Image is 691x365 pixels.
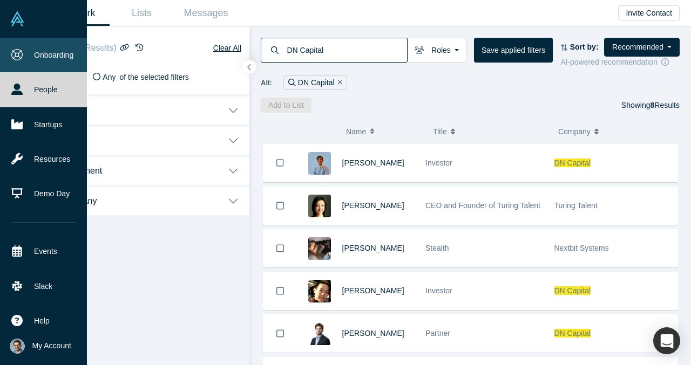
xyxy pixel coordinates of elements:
[34,125,249,155] button: People
[407,38,466,63] button: Roles
[263,187,297,224] button: Bookmark
[618,5,680,20] button: Invite Contact
[103,73,116,81] span: Any
[554,244,609,252] span: Nextbit Systems
[10,339,25,354] img: VP Singh's Account
[346,120,366,143] span: Name
[554,159,591,167] span: DN Capital
[10,339,71,354] button: My Account
[342,159,404,167] a: [PERSON_NAME]
[425,159,452,167] span: Investor
[346,120,422,143] button: Name
[554,329,591,338] span: DN Capital
[560,57,680,68] div: AI-powered recommendation
[604,38,680,57] button: Recommended
[554,201,598,210] span: Turing Talent
[558,120,672,143] button: Company
[213,42,242,54] button: Clear All
[425,201,540,210] span: CEO and Founder of Turing Talent
[263,144,297,182] button: Bookmark
[174,1,238,26] a: Messages
[342,329,404,338] a: [PERSON_NAME]
[34,185,249,215] button: Company
[32,340,71,352] span: My Account
[342,201,404,210] a: [PERSON_NAME]
[261,98,311,113] button: Add to List
[425,329,450,338] span: Partner
[570,43,599,51] strong: Sort by:
[433,120,447,143] span: Title
[335,77,343,89] button: Remove Filter
[425,286,452,295] span: Investor
[651,101,680,109] span: Results
[110,1,174,26] a: Lists
[77,43,117,52] span: ( 8 Results)
[263,272,297,309] button: Bookmark
[308,237,331,260] img: Linda Tong's Profile Image
[10,11,25,26] img: Alchemist Vault Logo
[286,37,407,63] input: Search by name, title, company, summary, expertise, investment criteria or topics of focus
[554,286,591,295] span: DN Capital
[42,72,242,83] div: Satisfy of the selected filters
[342,286,404,295] a: [PERSON_NAME]
[308,280,331,302] img: John Ling's Profile Image
[621,98,680,113] div: Showing
[474,38,553,63] button: Save applied filters
[308,195,331,217] img: Christina Chen's Profile Image
[263,315,297,352] button: Bookmark
[263,230,297,267] button: Bookmark
[283,75,347,90] div: DN Capital
[34,155,249,185] button: Investment
[433,120,547,143] button: Title
[308,152,331,175] img: Raoul Fiano's Profile Image
[308,322,331,345] img: Thomas Rubens's Profile Image
[558,120,591,143] span: Company
[651,101,655,109] strong: 8
[261,78,272,88] span: All:
[425,244,449,252] span: Stealth
[34,315,50,327] span: Help
[342,244,404,252] a: [PERSON_NAME]
[34,94,249,125] button: Roles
